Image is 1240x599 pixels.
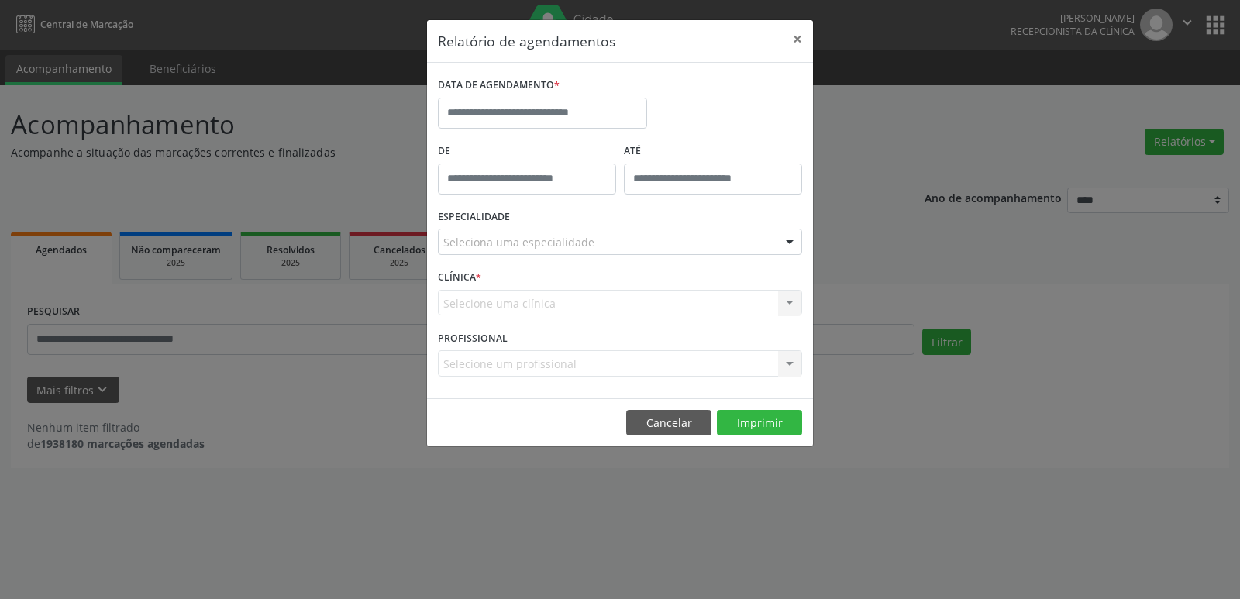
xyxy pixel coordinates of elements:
label: ESPECIALIDADE [438,205,510,229]
button: Close [782,20,813,58]
button: Imprimir [717,410,802,436]
h5: Relatório de agendamentos [438,31,615,51]
label: DATA DE AGENDAMENTO [438,74,560,98]
label: De [438,139,616,164]
label: PROFISSIONAL [438,326,508,350]
label: CLÍNICA [438,266,481,290]
label: ATÉ [624,139,802,164]
button: Cancelar [626,410,711,436]
span: Seleciona uma especialidade [443,234,594,250]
